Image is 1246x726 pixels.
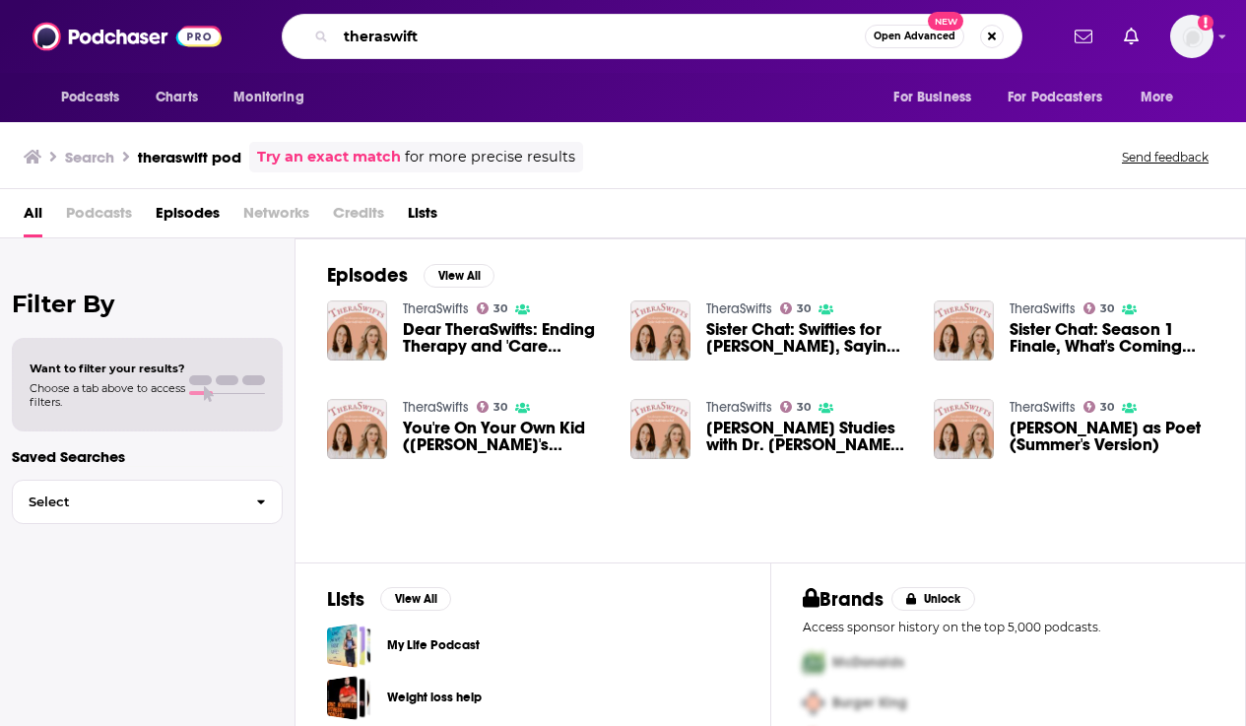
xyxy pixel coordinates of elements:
[477,401,508,413] a: 30
[327,399,387,459] img: You're On Your Own Kid (Kaeli's Version)
[65,148,114,166] h3: Search
[327,263,408,288] h2: Episodes
[1010,321,1213,355] a: Sister Chat: Season 1 Finale, What's Coming Next, and New Year Reflections
[143,79,210,116] a: Charts
[934,399,994,459] img: Taylor Swift as Poet (Summer's Version)
[380,587,451,611] button: View All
[220,79,329,116] button: open menu
[893,84,971,111] span: For Business
[1116,20,1147,53] a: Show notifications dropdown
[333,197,384,237] span: Credits
[12,447,283,466] p: Saved Searches
[30,362,185,375] span: Want to filter your results?
[1170,15,1213,58] button: Show profile menu
[493,403,507,412] span: 30
[1141,84,1174,111] span: More
[327,263,494,288] a: EpisodesView All
[630,300,690,361] img: Sister Chat: Swifties for Kamala, Saying Goodbye to The Eras Tour, and Pod Updates
[12,480,283,524] button: Select
[403,420,607,453] a: You're On Your Own Kid (Kaeli's Version)
[47,79,145,116] button: open menu
[797,304,811,313] span: 30
[706,399,772,416] a: TheraSwifts
[832,654,904,671] span: McDonalds
[891,587,975,611] button: Unlock
[706,321,910,355] span: Sister Chat: Swifties for [PERSON_NAME], Saying Goodbye to The Eras Tour, and Pod Updates
[156,197,220,237] a: Episodes
[865,25,964,48] button: Open AdvancedNew
[795,683,832,723] img: Second Pro Logo
[803,620,1214,634] p: Access sponsor history on the top 5,000 podcasts.
[1010,420,1213,453] span: [PERSON_NAME] as Poet (Summer's Version)
[706,300,772,317] a: TheraSwifts
[630,399,690,459] img: Taylor Swift Studies with Dr. Emily January
[797,403,811,412] span: 30
[780,401,812,413] a: 30
[405,146,575,168] span: for more precise results
[403,321,607,355] a: Dear TheraSwifts: Ending Therapy and 'Care Without Control'
[243,197,309,237] span: Networks
[1083,401,1115,413] a: 30
[493,304,507,313] span: 30
[1010,300,1076,317] a: TheraSwifts
[706,321,910,355] a: Sister Chat: Swifties for Kamala, Saying Goodbye to The Eras Tour, and Pod Updates
[832,694,907,711] span: Burger King
[1116,149,1214,165] button: Send feedback
[387,634,480,656] a: My Life Podcast
[1083,302,1115,314] a: 30
[387,687,482,708] a: Weight loss help
[780,302,812,314] a: 30
[327,587,364,612] h2: Lists
[327,300,387,361] img: Dear TheraSwifts: Ending Therapy and 'Care Without Control'
[156,84,198,111] span: Charts
[336,21,865,52] input: Search podcasts, credits, & more...
[30,381,185,409] span: Choose a tab above to access filters.
[327,624,371,668] a: My Life Podcast
[24,197,42,237] a: All
[706,420,910,453] a: Taylor Swift Studies with Dr. Emily January
[1010,420,1213,453] a: Taylor Swift as Poet (Summer's Version)
[880,79,996,116] button: open menu
[233,84,303,111] span: Monitoring
[403,399,469,416] a: TheraSwifts
[1100,304,1114,313] span: 30
[12,290,283,318] h2: Filter By
[1008,84,1102,111] span: For Podcasters
[795,642,832,683] img: First Pro Logo
[327,676,371,720] a: Weight loss help
[403,420,607,453] span: You're On Your Own Kid ([PERSON_NAME]'s Version)
[403,300,469,317] a: TheraSwifts
[257,146,401,168] a: Try an exact match
[327,587,451,612] a: ListsView All
[803,587,885,612] h2: Brands
[1170,15,1213,58] span: Logged in as RebeccaThomas9000
[66,197,132,237] span: Podcasts
[928,12,963,31] span: New
[1170,15,1213,58] img: User Profile
[408,197,437,237] span: Lists
[13,495,240,508] span: Select
[477,302,508,314] a: 30
[1127,79,1199,116] button: open menu
[995,79,1131,116] button: open menu
[1100,403,1114,412] span: 30
[1198,15,1213,31] svg: Add a profile image
[282,14,1022,59] div: Search podcasts, credits, & more...
[1067,20,1100,53] a: Show notifications dropdown
[1010,399,1076,416] a: TheraSwifts
[874,32,955,41] span: Open Advanced
[934,300,994,361] img: Sister Chat: Season 1 Finale, What's Coming Next, and New Year Reflections
[33,18,222,55] img: Podchaser - Follow, Share and Rate Podcasts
